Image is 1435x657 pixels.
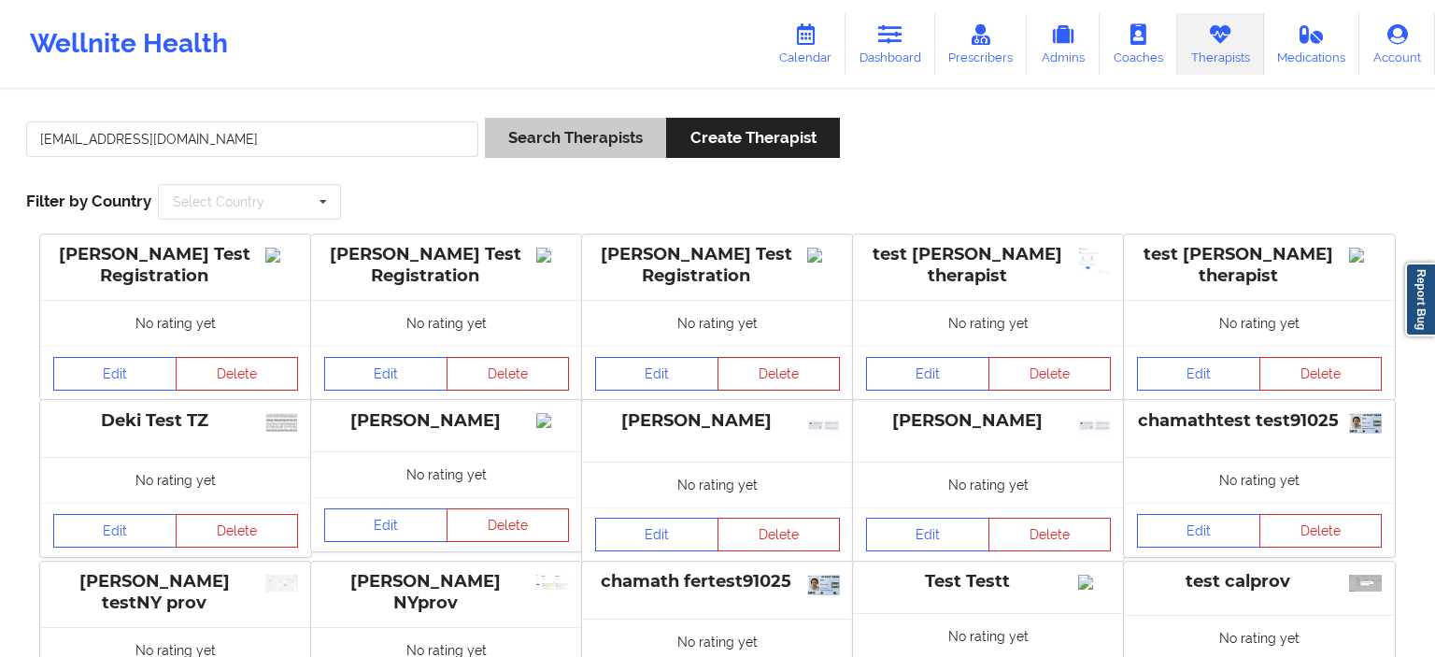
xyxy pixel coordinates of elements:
img: Image%2Fplaceholer-image.png [536,413,569,428]
div: test [PERSON_NAME] therapist [1137,244,1382,287]
div: No rating yet [1124,300,1395,346]
button: Delete [717,518,841,551]
a: Edit [324,357,448,391]
a: Calendar [765,13,845,75]
a: Admins [1027,13,1100,75]
div: Test Testt [866,571,1111,593]
button: Delete [1259,514,1383,548]
div: [PERSON_NAME] NYprov [324,571,569,614]
div: [PERSON_NAME] Test Registration [324,244,569,287]
a: Edit [1137,514,1260,548]
div: [PERSON_NAME] [866,410,1111,432]
button: Delete [988,357,1112,391]
a: Dashboard [845,13,935,75]
img: e8ad23b2-1b28-4728-a100-93694f26d162_uk-id-card-for-over-18s-2025.png [1349,413,1382,434]
div: chamathtest test91025 [1137,410,1382,432]
div: [PERSON_NAME] [595,410,840,432]
div: No rating yet [582,300,853,346]
div: Select Country [173,195,264,208]
button: Search Therapists [485,118,666,158]
a: Edit [1137,357,1260,391]
div: [PERSON_NAME] [324,410,569,432]
div: No rating yet [311,451,582,497]
a: Edit [595,357,718,391]
button: Delete [717,357,841,391]
a: Therapists [1177,13,1264,75]
div: [PERSON_NAME] testNY prov [53,571,298,614]
span: Filter by Country [26,192,151,210]
img: 3ff83e34-c3ec-4a7f-9647-be416485ede4_idcard_placeholder_copy_10.png [1078,413,1111,437]
img: 564b8a7f-efd8-48f2-9adc-717abd411814_image_(5).png [1078,248,1111,274]
div: No rating yet [853,300,1124,346]
button: Delete [988,518,1112,551]
img: 4551ef21-f6eb-4fc8-ba4a-d4c31f9a2c9e_image_(11).png [536,575,569,590]
button: Delete [1259,357,1383,391]
button: Delete [447,508,570,542]
a: Edit [595,518,718,551]
button: Delete [176,357,299,391]
div: No rating yet [40,457,311,503]
img: a67d8bfe-a8ab-46fb-aef0-11f98c4e78a9_image.png [1349,575,1382,592]
a: Edit [53,514,177,548]
button: Delete [447,357,570,391]
img: Image%2Fplaceholer-image.png [1078,575,1111,590]
a: Edit [53,357,177,391]
img: Image%2Fplaceholer-image.png [1349,248,1382,263]
img: 6f5676ba-824e-4499-a3b8-608fa7d0dfe4_image.png [265,413,298,434]
div: [PERSON_NAME] Test Registration [595,244,840,287]
input: Search Keywords [26,121,478,157]
img: Image%2Fplaceholer-image.png [265,248,298,263]
div: test calprov [1137,571,1382,593]
div: No rating yet [1124,457,1395,503]
div: No rating yet [40,300,311,346]
div: No rating yet [853,462,1124,507]
img: d9358f8a-bc06-445f-8268-d2f9f4327403_uk-id-card-for-over-18s-2025.png [807,575,840,595]
img: Image%2Fplaceholer-image.png [536,248,569,263]
div: Deki Test TZ [53,410,298,432]
img: 81b7ea35-b2a6-4573-a824-ac5499773fcd_idcard_placeholder_copy_10.png [807,413,840,437]
a: Edit [866,357,989,391]
div: test [PERSON_NAME] therapist [866,244,1111,287]
img: Image%2Fplaceholer-image.png [807,248,840,263]
div: No rating yet [582,462,853,507]
a: Edit [324,508,448,542]
a: Coaches [1100,13,1177,75]
button: Create Therapist [666,118,839,158]
a: Medications [1264,13,1360,75]
div: [PERSON_NAME] Test Registration [53,244,298,287]
div: No rating yet [311,300,582,346]
a: Account [1359,13,1435,75]
img: 214764b5-c7fe-4ebc-ac69-e516a4c25416_image_(1).png [265,575,298,592]
div: chamath fertest91025 [595,571,840,593]
a: Prescribers [935,13,1028,75]
a: Report Bug [1405,263,1435,336]
a: Edit [866,518,989,551]
button: Delete [176,514,299,548]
